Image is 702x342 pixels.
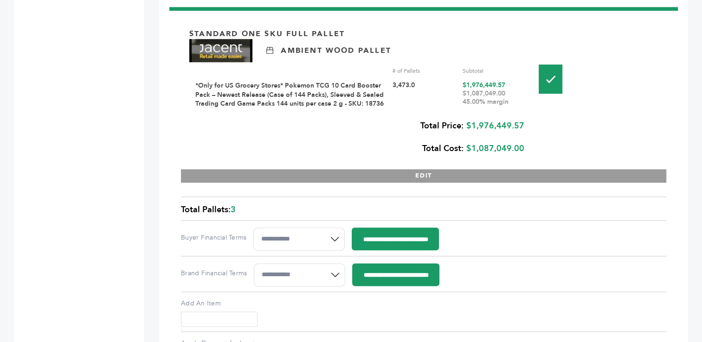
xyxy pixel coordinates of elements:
[266,47,273,54] img: Ambient
[181,204,231,215] span: Total Pallets:
[281,45,391,56] p: Ambient Wood Pallet
[181,233,246,242] label: Buyer Financial Terms
[422,143,464,154] b: Total Cost:
[181,299,666,308] label: Add An Item
[393,67,456,75] div: # of Pallets
[463,67,526,75] div: Subtotal
[463,81,526,108] div: $1,976,449.57
[189,39,252,62] img: Brand Name
[181,269,247,278] label: Brand Financial Terms
[189,114,524,160] div: $1,976,449.57 $1,087,049.00
[181,169,666,183] button: EDIT
[189,29,345,39] p: Standard One Sku Full Pallet
[195,81,384,108] a: *Only for US Grocery Stores* Pokemon TCG 10 Card Booster Pack – Newest Release (Case of 144 Packs...
[420,120,464,132] b: Total Price:
[231,204,236,215] span: 3
[463,89,526,106] div: $1,087,049.00 45.00% margin
[393,81,456,108] div: 3,473.0
[539,64,562,94] img: Pallet-Icons-01.png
